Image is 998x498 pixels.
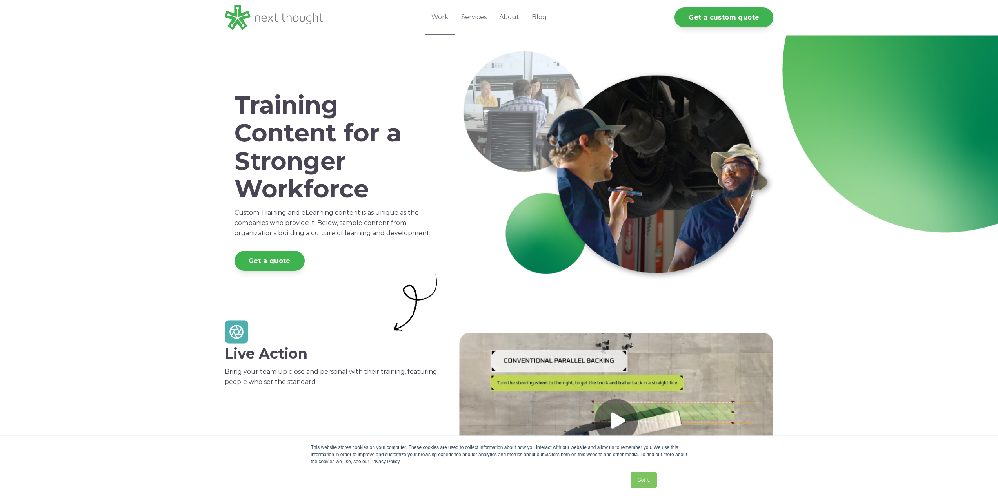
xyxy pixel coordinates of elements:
[235,251,305,271] a: Get a quote
[460,47,773,284] img: Work-Header
[225,5,323,30] img: LG - NextThought Logo
[225,368,437,386] span: Bring your team up close and personal with their training, featuring people who set the standard.
[386,272,445,333] img: Artboard 3-1
[225,346,445,362] h2: Live Action
[311,444,687,465] div: This website stores cookies on your computer. These cookies are used to collect information about...
[674,7,773,27] a: Get a custom quote
[225,320,248,344] img: Artboard 5
[631,472,656,488] a: Got it.
[235,209,431,237] span: Custom Training and eLearning content is as unique as the companies who provide it. Below, sample...
[235,91,435,203] h1: Training Content for a Stronger Workforce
